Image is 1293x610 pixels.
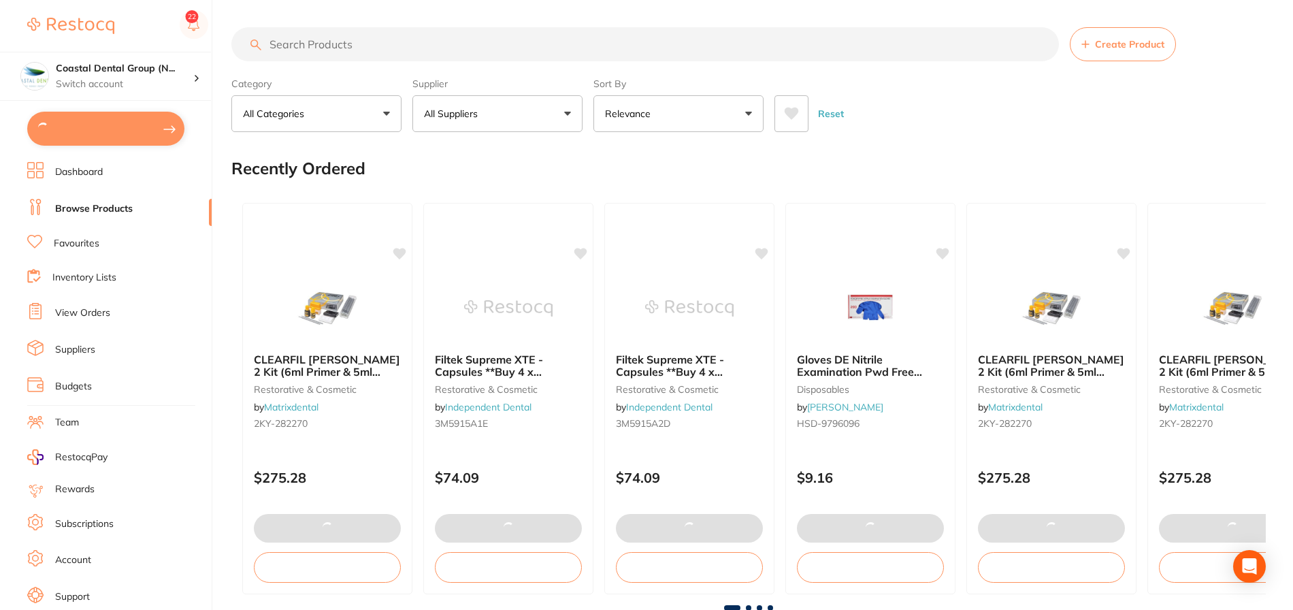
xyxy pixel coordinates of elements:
a: Support [55,590,90,604]
a: Inventory Lists [52,271,116,285]
a: Budgets [55,380,92,394]
button: Reset [814,95,848,132]
input: Search Products [231,27,1059,61]
a: [PERSON_NAME] [807,401,883,413]
small: HSD-9796096 [797,418,944,429]
a: Restocq Logo [27,10,114,42]
p: Switch account [56,78,193,91]
img: CLEARFIL SE Bond 2 Kit (6ml Primer & 5ml Bond) [1188,274,1277,342]
label: Category [231,78,402,90]
span: by [1159,401,1224,413]
small: 3M5915A1E [435,418,582,429]
img: Filtek Supreme XTE - Capsules **Buy 4 x Capsules** Receive 1 x Filtek Bulk Fil Flowable A2 (4862A... [645,274,734,342]
img: CLEARFIL SE Bond 2 Kit (6ml Primer & 5ml Bond) [1007,274,1096,342]
a: Subscriptions [55,517,114,531]
span: by [254,401,318,413]
span: by [435,401,531,413]
label: Supplier [412,78,583,90]
h2: Recently Ordered [231,159,365,178]
div: Open Intercom Messenger [1233,550,1266,583]
a: Matrixdental [988,401,1043,413]
small: restorative & cosmetic [616,384,763,395]
p: $275.28 [978,470,1125,485]
a: Team [55,416,79,430]
p: $74.09 [616,470,763,485]
h4: Coastal Dental Group (Newcastle) [56,62,193,76]
small: disposables [797,384,944,395]
a: RestocqPay [27,449,108,465]
img: RestocqPay [27,449,44,465]
label: Sort By [593,78,764,90]
b: Filtek Supreme XTE - Capsules **Buy 4 x Capsules** Receive 1 x Filtek Bulk Fil Flowable A2 (4862A... [435,353,582,379]
p: $275.28 [254,470,401,485]
img: Restocq Logo [27,18,114,34]
button: All Suppliers [412,95,583,132]
span: Create Product [1095,39,1164,50]
a: Account [55,553,91,567]
span: by [978,401,1043,413]
a: Matrixdental [264,401,318,413]
b: CLEARFIL SE Bond 2 Kit (6ml Primer & 5ml Bond) [978,353,1125,379]
img: Coastal Dental Group (Newcastle) [21,63,48,90]
button: All Categories [231,95,402,132]
a: Independent Dental [626,401,713,413]
b: Gloves DE Nitrile Examination Pwd Free Large Box 200 [797,353,944,379]
span: by [616,401,713,413]
button: Relevance [593,95,764,132]
small: 2KY-282270 [978,418,1125,429]
img: Gloves DE Nitrile Examination Pwd Free Large Box 200 [826,274,915,342]
p: All Categories [243,107,310,121]
a: Rewards [55,483,95,496]
p: Relevance [605,107,656,121]
small: 3M5915A2D [616,418,763,429]
img: Filtek Supreme XTE - Capsules **Buy 4 x Capsules** Receive 1 x Filtek Bulk Fil Flowable A2 (4862A... [464,274,553,342]
a: Matrixdental [1169,401,1224,413]
a: View Orders [55,306,110,320]
a: Independent Dental [445,401,531,413]
small: restorative & cosmetic [435,384,582,395]
p: $9.16 [797,470,944,485]
span: by [797,401,883,413]
p: All Suppliers [424,107,483,121]
img: CLEARFIL SE Bond 2 Kit (6ml Primer & 5ml Bond) [283,274,372,342]
a: Browse Products [55,202,133,216]
b: Filtek Supreme XTE - Capsules **Buy 4 x Capsules** Receive 1 x Filtek Bulk Fil Flowable A2 (4862A... [616,353,763,379]
p: $74.09 [435,470,582,485]
a: Favourites [54,237,99,251]
a: Dashboard [55,165,103,179]
button: Create Product [1070,27,1176,61]
b: CLEARFIL SE Bond 2 Kit (6ml Primer & 5ml Bond) [254,353,401,379]
small: 2KY-282270 [254,418,401,429]
small: restorative & cosmetic [978,384,1125,395]
span: RestocqPay [55,451,108,464]
a: Suppliers [55,343,95,357]
small: restorative & cosmetic [254,384,401,395]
